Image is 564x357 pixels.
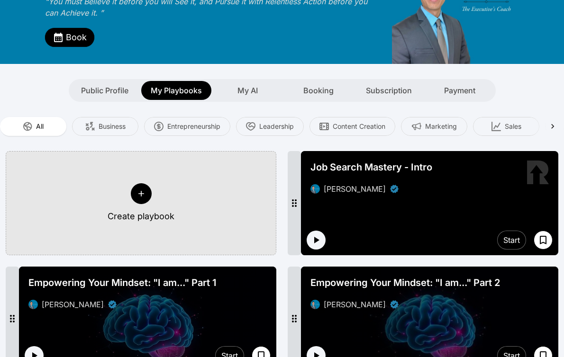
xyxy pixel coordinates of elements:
[309,117,395,136] button: Content Creation
[108,300,117,309] div: Verified partner - David Camacho
[412,122,421,131] img: Marketing
[497,231,526,250] button: Start
[85,122,95,131] img: Business
[99,122,126,131] span: Business
[108,210,174,223] div: Create playbook
[534,231,553,250] button: Save
[319,122,329,131] img: Content Creation
[144,117,230,136] button: Entrepreneurship
[310,184,320,194] img: avatar of David Camacho
[237,85,258,96] span: My AI
[390,300,399,309] div: Verified partner - David Camacho
[473,117,539,136] button: Sales
[333,122,385,131] span: Content Creation
[303,85,334,96] span: Booking
[236,117,304,136] button: Leadership
[81,85,128,96] span: Public Profile
[390,184,399,194] div: Verified partner - David Camacho
[324,183,386,195] div: [PERSON_NAME]
[284,81,353,100] button: Booking
[259,122,294,131] span: Leadership
[45,28,94,47] button: Book
[426,81,494,100] button: Payment
[141,81,211,100] button: My Playbooks
[307,231,326,250] button: Play intro
[214,81,282,100] button: My AI
[310,300,320,309] img: avatar of David Camacho
[503,234,520,246] div: Start
[505,122,521,131] span: Sales
[23,122,32,131] img: All
[167,122,220,131] span: Entrepreneurship
[491,122,501,131] img: Sales
[28,276,216,289] span: Empowering Your Mindset: "I am..." Part 1
[355,81,423,100] button: Subscription
[310,161,432,174] span: Job Search Mastery - Intro
[72,117,138,136] button: Business
[66,31,87,44] span: Book
[6,151,276,255] button: Create playbook
[154,122,164,131] img: Entrepreneurship
[310,276,500,289] span: Empowering Your Mindset: "I am..." Part 2
[401,117,467,136] button: Marketing
[151,85,202,96] span: My Playbooks
[36,122,44,131] span: All
[246,122,255,131] img: Leadership
[425,122,457,131] span: Marketing
[42,299,104,310] div: [PERSON_NAME]
[324,299,386,310] div: [PERSON_NAME]
[444,85,475,96] span: Payment
[366,85,412,96] span: Subscription
[71,81,139,100] button: Public Profile
[28,300,38,309] img: avatar of David Camacho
